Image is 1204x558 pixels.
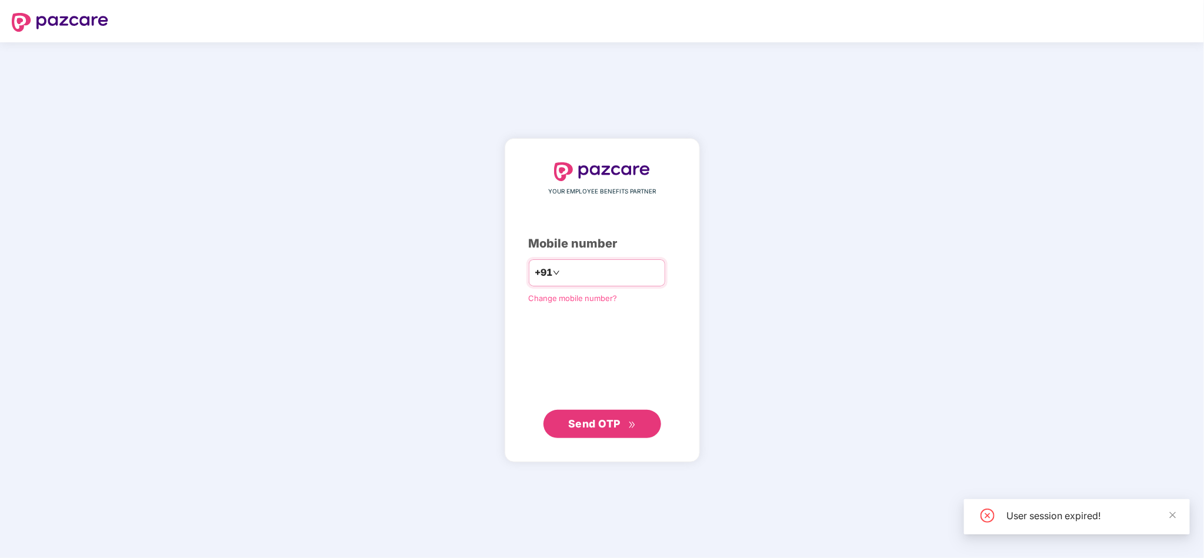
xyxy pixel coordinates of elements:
[554,162,651,181] img: logo
[12,13,108,32] img: logo
[529,235,676,253] div: Mobile number
[1169,511,1177,519] span: close
[1006,509,1176,523] div: User session expired!
[568,417,621,430] span: Send OTP
[529,293,618,303] a: Change mobile number?
[553,269,560,276] span: down
[535,265,553,280] span: +91
[548,187,656,196] span: YOUR EMPLOYEE BENEFITS PARTNER
[980,509,995,523] span: close-circle
[628,421,636,429] span: double-right
[543,410,661,438] button: Send OTPdouble-right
